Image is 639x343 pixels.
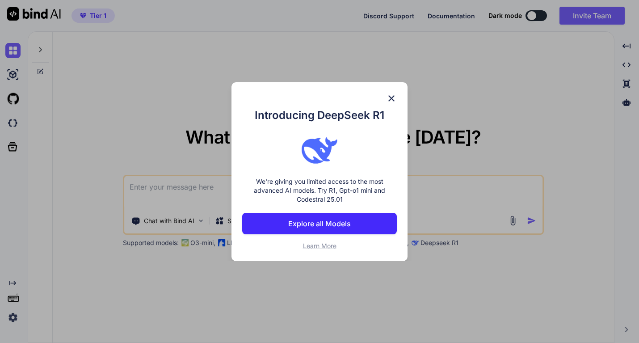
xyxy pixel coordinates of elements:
[303,242,336,250] span: Learn More
[386,93,397,104] img: close
[288,218,351,229] p: Explore all Models
[302,132,337,168] img: bind logo
[242,213,396,234] button: Explore all Models
[242,107,396,123] h1: Introducing DeepSeek R1
[242,177,396,204] p: We're giving you limited access to the most advanced AI models. Try R1, Gpt-o1 mini and Codestral...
